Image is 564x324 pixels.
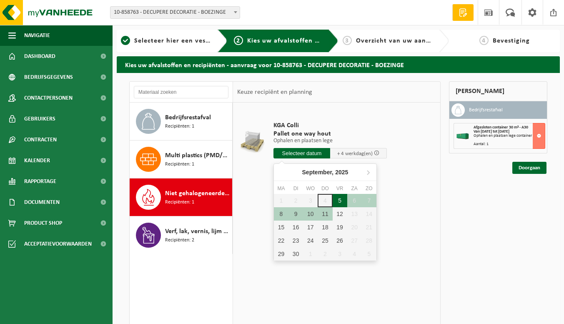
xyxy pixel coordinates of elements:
span: Niet gehalogeneerde solventen - hoogcalorisch in kleinverpakking [165,188,230,198]
button: Multi plastics (PMD/harde kunststoffen/spanbanden/EPS/folie naturel/folie gemengd) Recipiënten: 1 [130,141,233,178]
span: KGA Colli [273,121,387,130]
span: Contracten [24,129,57,150]
div: Ophalen en plaatsen lege container [474,134,545,138]
div: 26 [333,234,347,247]
div: 22 [274,234,288,247]
span: Contactpersonen [24,88,73,108]
span: Documenten [24,192,60,213]
div: 29 [274,247,288,261]
input: Selecteer datum [273,148,330,158]
span: Navigatie [24,25,50,46]
span: Recipiënten: 2 [165,236,194,244]
div: di [288,184,303,193]
strong: Van [DATE] tot [DATE] [474,129,509,134]
div: 15 [274,221,288,234]
div: Aantal: 1 [474,142,545,146]
span: Pallet one way hout [273,130,387,138]
input: Materiaal zoeken [134,86,228,98]
div: 10 [303,207,318,221]
span: Gebruikers [24,108,55,129]
span: 10-858763 - DECUPERE DECORATIE - BOEZINGE [110,6,240,19]
a: 1Selecteer hier een vestiging [121,36,211,46]
div: 12 [333,207,347,221]
span: Overzicht van uw aanvraag [356,38,444,44]
span: 3 [343,36,352,45]
div: 8 [274,207,288,221]
div: 1 [303,247,318,261]
div: 17 [303,221,318,234]
p: Ophalen en plaatsen lege [273,138,387,144]
div: 9 [288,207,303,221]
div: vr [333,184,347,193]
div: 16 [288,221,303,234]
span: Dashboard [24,46,55,67]
i: 2025 [335,169,348,175]
div: wo [303,184,318,193]
div: [PERSON_NAME] [449,81,547,101]
span: 4 [479,36,489,45]
div: 24 [303,234,318,247]
div: 11 [318,207,332,221]
div: 30 [288,247,303,261]
h3: Bedrijfsrestafval [469,103,503,117]
span: 10-858763 - DECUPERE DECORATIE - BOEZINGE [110,7,240,18]
span: 1 [121,36,130,45]
div: 3 [333,247,347,261]
span: Acceptatievoorwaarden [24,234,92,254]
a: Doorgaan [512,162,546,174]
button: Verf, lak, vernis, lijm en inkt, industrieel in kleinverpakking Recipiënten: 2 [130,216,233,254]
span: Recipiënten: 1 [165,161,194,168]
h2: Kies uw afvalstoffen en recipiënten - aanvraag voor 10-858763 - DECUPERE DECORATIE - BOEZINGE [117,56,560,73]
span: Verf, lak, vernis, lijm en inkt, industrieel in kleinverpakking [165,226,230,236]
div: 2 [318,247,332,261]
span: Rapportage [24,171,56,192]
span: Multi plastics (PMD/harde kunststoffen/spanbanden/EPS/folie naturel/folie gemengd) [165,151,230,161]
span: Recipiënten: 1 [165,198,194,206]
div: zo [362,184,376,193]
span: Afgesloten container 30 m³ - A30 [474,125,528,130]
div: za [347,184,362,193]
span: Bevestiging [493,38,530,44]
div: Keuze recipiënt en planning [233,82,316,103]
span: Selecteer hier een vestiging [134,38,224,44]
span: Kalender [24,150,50,171]
button: Niet gehalogeneerde solventen - hoogcalorisch in kleinverpakking Recipiënten: 1 [130,178,233,216]
div: 23 [288,234,303,247]
span: Recipiënten: 1 [165,123,194,131]
span: Product Shop [24,213,62,234]
span: Bedrijfsrestafval [165,113,211,123]
div: do [318,184,332,193]
span: 2 [234,36,243,45]
button: Bedrijfsrestafval Recipiënten: 1 [130,103,233,141]
div: 19 [333,221,347,234]
div: 5 [333,194,347,207]
div: ma [274,184,288,193]
span: Bedrijfsgegevens [24,67,73,88]
div: 25 [318,234,332,247]
div: 18 [318,221,332,234]
div: September, [299,166,352,179]
span: Kies uw afvalstoffen en recipiënten [247,38,362,44]
span: + 4 werkdag(en) [337,151,373,156]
